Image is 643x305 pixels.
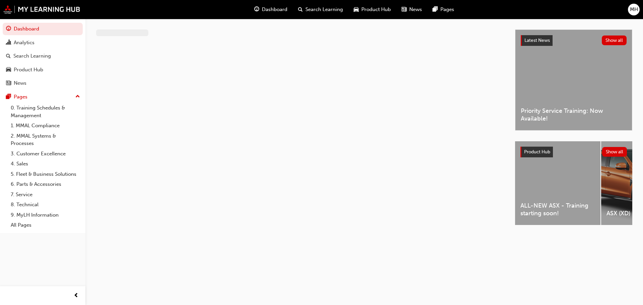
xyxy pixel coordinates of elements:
[8,149,83,159] a: 3. Customer Excellence
[3,77,83,89] a: News
[433,5,438,14] span: pages-icon
[6,26,11,32] span: guage-icon
[293,3,348,16] a: search-iconSearch Learning
[8,159,83,169] a: 4. Sales
[524,37,550,43] span: Latest News
[6,40,11,46] span: chart-icon
[14,93,27,101] div: Pages
[262,6,287,13] span: Dashboard
[14,66,43,74] div: Product Hub
[8,189,83,200] a: 7. Service
[515,29,632,131] a: Latest NewsShow allPriority Service Training: Now Available!
[3,5,80,14] img: mmal
[521,107,627,122] span: Priority Service Training: Now Available!
[13,52,51,60] div: Search Learning
[440,6,454,13] span: Pages
[3,50,83,62] a: Search Learning
[348,3,396,16] a: car-iconProduct Hub
[8,131,83,149] a: 2. MMAL Systems & Processes
[427,3,459,16] a: pages-iconPages
[8,179,83,189] a: 6. Parts & Accessories
[74,292,79,300] span: prev-icon
[6,94,11,100] span: pages-icon
[3,21,83,91] button: DashboardAnalyticsSearch LearningProduct HubNews
[249,3,293,16] a: guage-iconDashboard
[6,80,11,86] span: news-icon
[3,91,83,103] button: Pages
[6,67,11,73] span: car-icon
[8,103,83,121] a: 0. Training Schedules & Management
[602,35,627,45] button: Show all
[8,169,83,179] a: 5. Fleet & Business Solutions
[402,5,407,14] span: news-icon
[524,149,550,155] span: Product Hub
[520,202,595,217] span: ALL-NEW ASX - Training starting soon!
[354,5,359,14] span: car-icon
[396,3,427,16] a: news-iconNews
[75,92,80,101] span: up-icon
[305,6,343,13] span: Search Learning
[298,5,303,14] span: search-icon
[520,147,627,157] a: Product HubShow all
[8,200,83,210] a: 8. Technical
[3,23,83,35] a: Dashboard
[14,39,34,47] div: Analytics
[3,36,83,49] a: Analytics
[630,6,638,13] span: MH
[254,5,259,14] span: guage-icon
[361,6,391,13] span: Product Hub
[8,210,83,220] a: 9. MyLH Information
[3,64,83,76] a: Product Hub
[521,35,627,46] a: Latest NewsShow all
[8,121,83,131] a: 1. MMAL Compliance
[8,220,83,230] a: All Pages
[6,53,11,59] span: search-icon
[515,141,600,225] a: ALL-NEW ASX - Training starting soon!
[14,79,26,87] div: News
[409,6,422,13] span: News
[628,4,640,15] button: MH
[602,147,627,157] button: Show all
